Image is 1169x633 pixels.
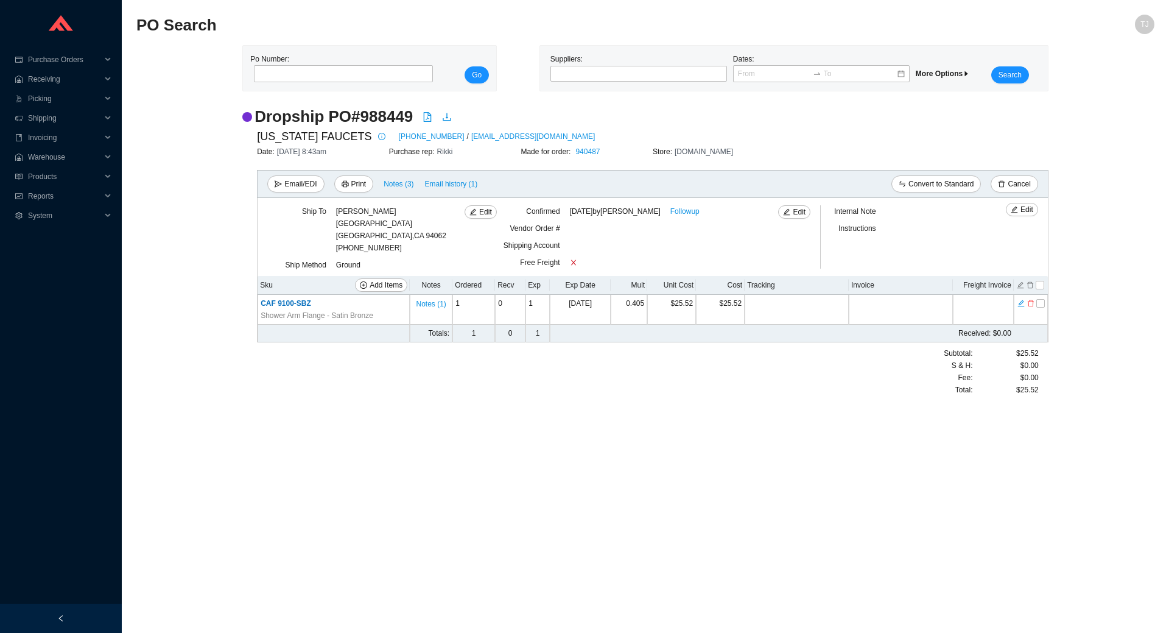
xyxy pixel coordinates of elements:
span: Instructions [838,224,876,233]
span: Purchase Orders [28,50,101,69]
th: Ordered [452,276,495,295]
span: to [813,69,821,78]
span: printer [342,180,349,189]
button: edit [1016,280,1025,288]
span: Picking [28,89,101,108]
span: Edit [479,206,492,218]
span: file-pdf [423,112,432,122]
td: 1 [525,325,550,342]
span: info-circle [375,133,388,140]
span: Edit [1020,203,1033,216]
button: Go [465,66,489,83]
a: file-pdf [423,112,432,124]
td: 1 [452,295,495,325]
span: System [28,206,101,225]
span: Ground [336,261,360,269]
button: info-circle [372,128,389,145]
span: Rikki [437,147,453,156]
span: edit [469,208,477,217]
button: sendEmail/EDI [267,175,324,193]
span: [DATE] 8:43am [277,147,326,156]
td: 0 [495,325,525,342]
th: Mult [611,276,647,295]
span: / [467,130,469,143]
span: Fee : [958,372,972,384]
span: Products [28,167,101,186]
span: Ship Method [285,261,326,269]
button: Notes (1) [415,297,446,306]
span: edit [1011,206,1018,214]
span: Go [472,69,482,81]
button: Notes (3) [383,177,414,186]
span: setting [15,212,23,219]
span: Notes ( 3 ) [384,178,413,190]
span: Made for order: [521,147,573,156]
h2: Dropship PO # 988449 [255,106,413,127]
span: Vendor Order # [510,224,560,233]
th: Tracking [745,276,849,295]
span: $0.00 [1020,372,1039,384]
div: Sku [260,278,407,292]
span: send [275,180,282,189]
span: CAF 9100-SBZ [261,299,311,308]
span: Received: [958,329,991,338]
span: Ship To [302,207,326,216]
span: Cancel [1008,178,1030,190]
th: Unit Cost [647,276,696,295]
span: close [570,259,577,266]
span: Reports [28,186,101,206]
div: $0.00 [973,359,1039,372]
button: plus-circleAdd Items [355,278,407,292]
input: To [824,68,896,80]
span: swap [899,180,906,189]
span: S & H: [952,359,973,372]
span: caret-right [963,70,970,77]
a: [PHONE_NUMBER] [399,130,465,143]
span: left [57,615,65,622]
span: Totals: [428,329,449,338]
span: Shipping Account [504,241,560,250]
span: Date: [257,147,277,156]
span: Subtotal: [944,347,972,359]
button: Search [991,66,1029,83]
span: Warehouse [28,147,101,167]
button: Email history (1) [424,175,479,193]
td: $25.52 [647,295,696,325]
button: edit [1017,298,1025,306]
div: $25.52 [973,347,1039,359]
span: Total: [955,384,973,396]
span: Search [999,69,1022,81]
div: [PHONE_NUMBER] [336,205,446,254]
span: Free Freight [520,258,560,267]
td: 0 [495,295,525,325]
div: Po Number: [250,53,429,83]
span: read [15,173,23,180]
a: [EMAIL_ADDRESS][DOMAIN_NAME] [471,130,595,143]
span: delete [998,180,1005,189]
button: delete [1026,280,1034,288]
span: Notes ( 1 ) [416,298,446,310]
span: [DOMAIN_NAME] [675,147,733,156]
button: printerPrint [334,175,374,193]
td: 1 [452,325,495,342]
span: Convert to Standard [908,178,974,190]
span: Add Items [370,279,402,291]
button: deleteCancel [991,175,1037,193]
th: Freight Invoice [953,276,1014,295]
span: fund [15,193,23,200]
a: Followup [670,205,700,217]
th: Notes [410,276,452,295]
th: Cost [696,276,745,295]
span: Edit [793,206,806,218]
div: Dates: [730,53,913,83]
span: Shipping [28,108,101,128]
h2: PO Search [136,15,900,36]
td: $25.52 [696,295,745,325]
a: download [442,112,452,124]
span: Email/EDI [284,178,317,190]
a: 940487 [575,147,600,156]
th: Invoice [849,276,953,295]
span: delete [1027,299,1034,308]
input: From [738,68,810,80]
span: book [15,134,23,141]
